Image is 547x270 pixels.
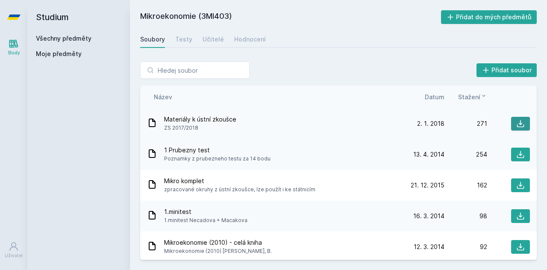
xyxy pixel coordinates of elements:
[154,92,172,101] button: Název
[164,146,271,154] span: 1 Prubezny test
[458,92,487,101] button: Stažení
[414,243,444,251] span: 12. 3. 2014
[417,119,444,128] span: 2. 1. 2018
[164,115,236,124] span: Materiály k ústní zkoušce
[444,243,487,251] div: 92
[164,185,315,194] span: zpracované okruhy z ústní zkoušce, lze použít i ke státnicím
[5,252,23,259] div: Uživatel
[164,238,272,247] span: Mikroekonomie (2010) - celá kniha
[175,35,192,44] div: Testy
[413,150,444,159] span: 13. 4. 2014
[175,31,192,48] a: Testy
[164,177,315,185] span: Mikro komplet
[140,62,250,79] input: Hledej soubor
[444,181,487,190] div: 162
[36,35,91,42] a: Všechny předměty
[2,237,26,263] a: Uživatel
[444,212,487,220] div: 98
[425,92,444,101] button: Datum
[476,63,537,77] button: Přidat soubor
[444,150,487,159] div: 254
[164,154,271,163] span: Poznamky z prubezneho testu za 14 bodu
[234,35,266,44] div: Hodnocení
[164,247,272,255] span: Mikroekonomie (2010) [PERSON_NAME], B.
[2,34,26,60] a: Study
[411,181,444,190] span: 21. 12. 2015
[140,31,165,48] a: Soubory
[164,208,247,216] span: 1.minitest
[164,124,236,132] span: ZS 2017/2018
[203,31,224,48] a: Učitelé
[36,50,82,58] span: Moje předměty
[458,92,480,101] span: Stažení
[140,10,441,24] h2: Mikroekonomie (3MI403)
[203,35,224,44] div: Učitelé
[444,119,487,128] div: 271
[140,35,165,44] div: Soubory
[413,212,444,220] span: 16. 3. 2014
[234,31,266,48] a: Hodnocení
[164,216,247,225] span: 1.minitest Necadova + Macakova
[441,10,537,24] button: Přidat do mých předmětů
[8,50,20,56] div: Study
